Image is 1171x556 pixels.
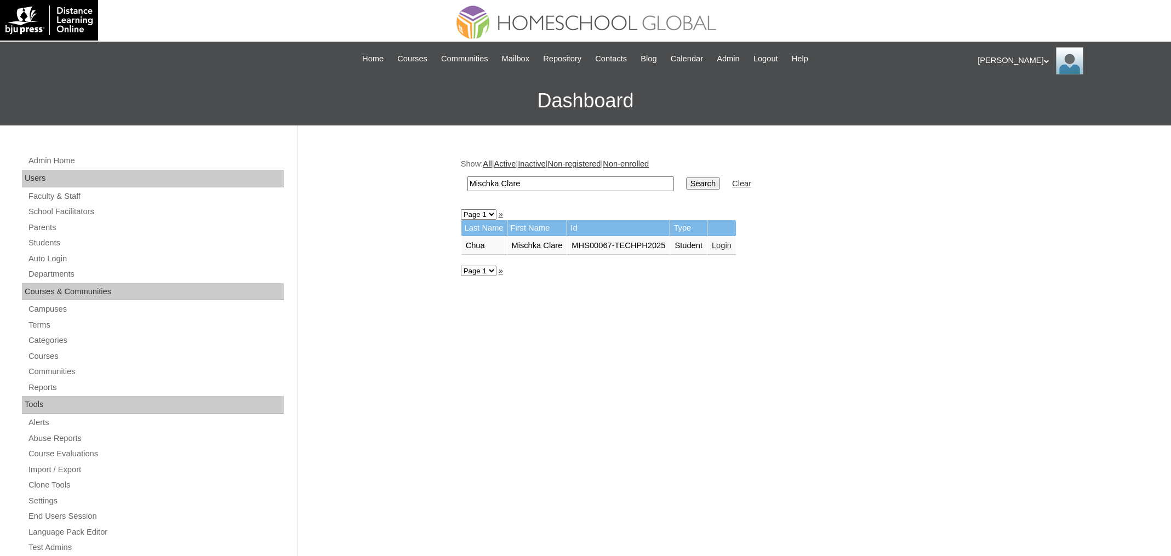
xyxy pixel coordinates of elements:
[670,237,707,255] td: Student
[732,179,751,188] a: Clear
[436,53,494,65] a: Communities
[461,158,1003,197] div: Show: | | | |
[392,53,433,65] a: Courses
[357,53,389,65] a: Home
[753,53,778,65] span: Logout
[22,396,284,414] div: Tools
[711,53,745,65] a: Admin
[670,220,707,236] td: Type
[717,53,740,65] span: Admin
[635,53,662,65] a: Blog
[27,267,284,281] a: Departments
[27,349,284,363] a: Courses
[590,53,632,65] a: Contacts
[543,53,581,65] span: Repository
[397,53,427,65] span: Courses
[567,220,670,236] td: Id
[22,283,284,301] div: Courses & Communities
[786,53,814,65] a: Help
[27,365,284,379] a: Communities
[27,509,284,523] a: End Users Session
[27,221,284,234] a: Parents
[27,463,284,477] a: Import / Export
[27,190,284,203] a: Faculty & Staff
[441,53,488,65] span: Communities
[27,205,284,219] a: School Facilitators
[27,252,284,266] a: Auto Login
[665,53,709,65] a: Calendar
[483,159,492,168] a: All
[567,237,670,255] td: MHS00067-TECHPH2025
[461,220,507,236] td: Last Name
[978,47,1160,74] div: [PERSON_NAME]
[27,541,284,554] a: Test Admins
[603,159,649,168] a: Non-enrolled
[595,53,627,65] span: Contacts
[507,237,567,255] td: Mischka Clare
[499,266,503,275] a: »
[362,53,384,65] span: Home
[792,53,808,65] span: Help
[27,416,284,429] a: Alerts
[538,53,587,65] a: Repository
[499,210,503,219] a: »
[22,170,284,187] div: Users
[1056,47,1083,74] img: Ariane Ebuen
[671,53,703,65] span: Calendar
[27,447,284,461] a: Course Evaluations
[27,318,284,332] a: Terms
[467,176,674,191] input: Search
[27,334,284,347] a: Categories
[27,154,284,168] a: Admin Home
[641,53,656,65] span: Blog
[5,76,1166,125] h3: Dashboard
[27,432,284,445] a: Abuse Reports
[27,525,284,539] a: Language Pack Editor
[748,53,784,65] a: Logout
[27,302,284,316] a: Campuses
[686,177,720,190] input: Search
[27,478,284,492] a: Clone Tools
[27,236,284,250] a: Students
[27,381,284,394] a: Reports
[502,53,530,65] span: Mailbox
[496,53,535,65] a: Mailbox
[461,237,507,255] td: Chua
[712,241,732,250] a: Login
[494,159,516,168] a: Active
[507,220,567,236] td: First Name
[518,159,546,168] a: Inactive
[27,494,284,508] a: Settings
[548,159,601,168] a: Non-registered
[5,5,93,35] img: logo-white.png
